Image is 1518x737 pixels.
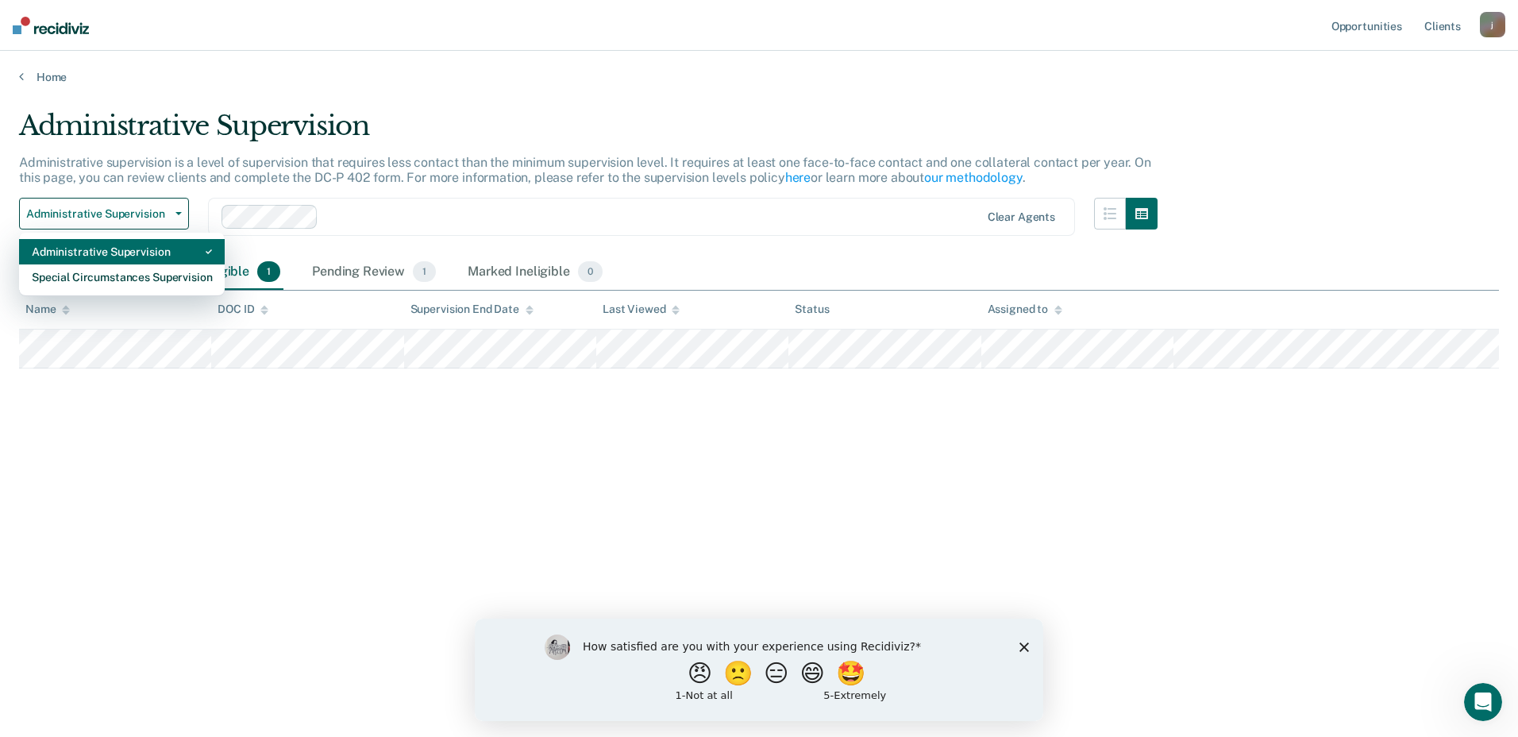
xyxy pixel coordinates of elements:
[309,255,439,290] div: Pending Review1
[785,170,811,185] a: here
[578,261,603,282] span: 0
[464,255,606,290] div: Marked Ineligible0
[988,303,1062,316] div: Assigned to
[26,207,169,221] span: Administrative Supervision
[413,261,436,282] span: 1
[795,303,829,316] div: Status
[32,264,212,290] div: Special Circumstances Supervision
[218,303,268,316] div: DOC ID
[603,303,680,316] div: Last Viewed
[32,239,212,264] div: Administrative Supervision
[257,261,280,282] span: 1
[475,619,1043,721] iframe: Survey by Kim from Recidiviz
[988,210,1055,224] div: Clear agents
[19,198,189,230] button: Administrative Supervision
[19,70,1499,84] a: Home
[1480,12,1505,37] button: j
[924,170,1023,185] a: our methodology
[25,303,70,316] div: Name
[1464,683,1502,721] iframe: Intercom live chat
[19,110,1158,155] div: Administrative Supervision
[19,155,1151,185] p: Administrative supervision is a level of supervision that requires less contact than the minimum ...
[410,303,534,316] div: Supervision End Date
[13,17,89,34] img: Recidiviz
